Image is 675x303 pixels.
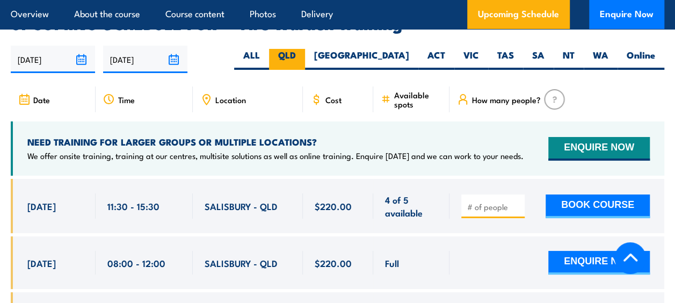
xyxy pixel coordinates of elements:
span: Location [215,95,246,104]
span: 4 of 5 available [385,193,438,219]
label: ALL [234,49,269,70]
h4: NEED TRAINING FOR LARGER GROUPS OR MULTIPLE LOCATIONS? [27,136,524,148]
h2: UPCOMING SCHEDULE FOR - "Fire Warden Training" [11,16,664,30]
label: ACT [418,49,454,70]
label: TAS [488,49,523,70]
span: How many people? [472,95,541,104]
label: SA [523,49,554,70]
label: Online [618,49,664,70]
label: QLD [269,49,305,70]
span: Time [118,95,135,104]
span: Full [385,257,399,269]
span: [DATE] [27,200,56,212]
span: Available spots [394,90,442,109]
span: $220.00 [315,257,352,269]
span: [DATE] [27,257,56,269]
input: To date [103,46,187,73]
span: 11:30 - 15:30 [107,200,159,212]
span: $220.00 [315,200,352,212]
label: NT [554,49,584,70]
input: From date [11,46,95,73]
span: 08:00 - 12:00 [107,257,165,269]
span: Cost [325,95,342,104]
p: We offer onsite training, training at our centres, multisite solutions as well as online training... [27,150,524,161]
span: SALISBURY - QLD [205,257,278,269]
label: WA [584,49,618,70]
button: ENQUIRE NOW [548,137,650,161]
label: [GEOGRAPHIC_DATA] [305,49,418,70]
span: Date [33,95,50,104]
input: # of people [467,201,521,212]
label: VIC [454,49,488,70]
span: SALISBURY - QLD [205,200,278,212]
button: BOOK COURSE [546,194,650,218]
button: ENQUIRE NOW [548,251,650,275]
